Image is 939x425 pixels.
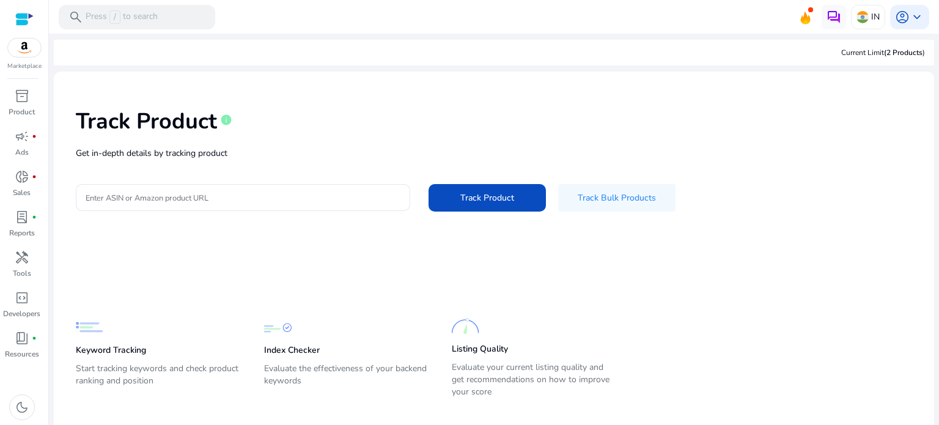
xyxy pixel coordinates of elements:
p: Keyword Tracking [76,344,146,357]
p: Resources [5,349,39,360]
p: Reports [9,227,35,238]
span: account_circle [895,10,910,24]
span: info [220,114,232,126]
span: campaign [15,129,29,144]
p: Tools [13,268,31,279]
span: dark_mode [15,400,29,415]
p: Evaluate your current listing quality and get recommendations on how to improve your score [452,361,616,398]
p: Marketplace [7,62,42,71]
span: (2 Products [884,48,922,57]
p: Press to search [86,10,158,24]
div: Current Limit ) [841,47,925,58]
span: keyboard_arrow_down [910,10,924,24]
button: Track Bulk Products [558,184,676,212]
img: amazon.svg [8,39,41,57]
p: Evaluate the effectiveness of your backend keywords [264,363,428,397]
img: Listing Quality [452,312,479,340]
span: lab_profile [15,210,29,224]
img: in.svg [856,11,869,23]
span: fiber_manual_record [32,174,37,179]
span: fiber_manual_record [32,215,37,220]
button: Track Product [429,184,546,212]
span: fiber_manual_record [32,336,37,341]
span: book_4 [15,331,29,346]
span: search [68,10,83,24]
span: donut_small [15,169,29,184]
p: IN [871,6,880,28]
img: Index Checker [264,314,292,341]
span: inventory_2 [15,89,29,103]
h1: Track Product [76,108,217,135]
p: Index Checker [264,344,320,357]
p: Product [9,106,35,117]
span: fiber_manual_record [32,134,37,139]
span: Track Product [460,191,514,204]
span: handyman [15,250,29,265]
p: Sales [13,187,31,198]
p: Ads [15,147,29,158]
span: Track Bulk Products [578,191,656,204]
span: / [109,10,120,24]
p: Start tracking keywords and check product ranking and position [76,363,240,397]
img: Keyword Tracking [76,314,103,341]
p: Developers [3,308,40,319]
p: Get in-depth details by tracking product [76,147,912,160]
p: Listing Quality [452,343,508,355]
span: code_blocks [15,290,29,305]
